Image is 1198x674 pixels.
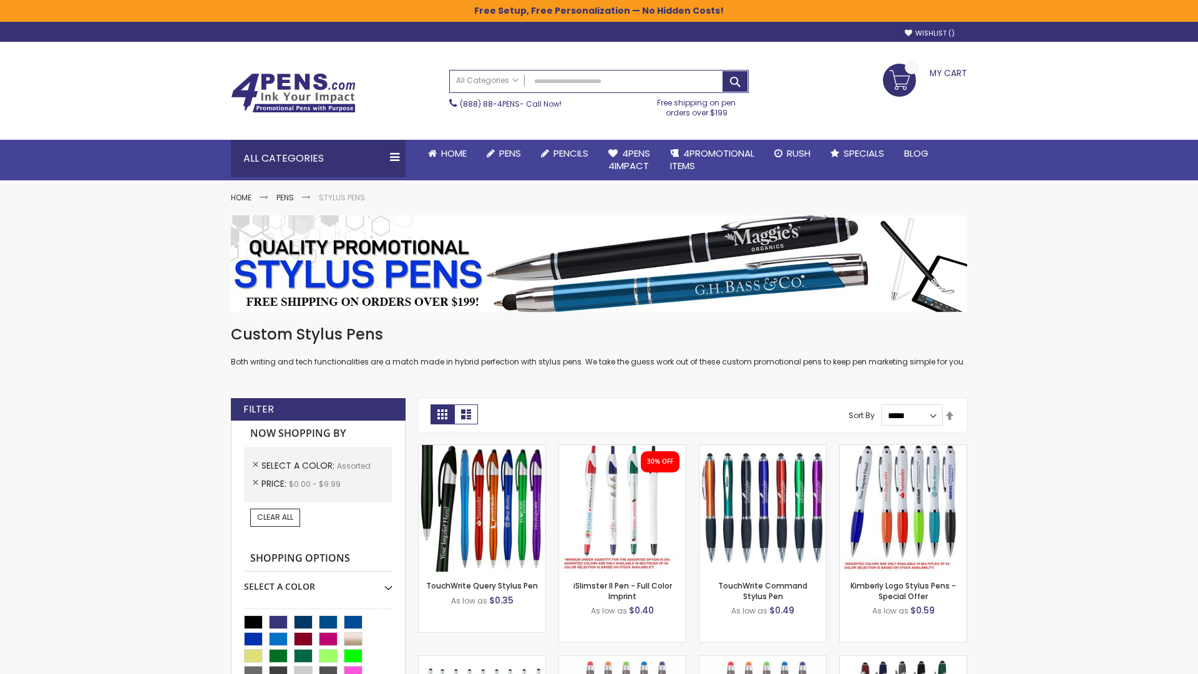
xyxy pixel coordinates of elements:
[559,655,686,666] a: Islander Softy Gel Pen with Stylus-Assorted
[244,421,392,447] strong: Now Shopping by
[231,215,967,312] img: Stylus Pens
[573,580,672,601] a: iSlimster II Pen - Full Color Imprint
[419,444,545,455] a: TouchWrite Query Stylus Pen-Assorted
[337,461,371,471] span: Assorted
[289,479,341,489] span: $0.00 - $9.99
[431,404,454,424] strong: Grid
[257,512,293,522] span: Clear All
[456,76,519,85] span: All Categories
[451,595,487,606] span: As low as
[894,140,938,167] a: Blog
[844,147,884,160] span: Specials
[261,459,337,472] span: Select A Color
[645,93,749,118] div: Free shipping on pen orders over $199
[660,140,764,180] a: 4PROMOTIONALITEMS
[699,445,826,572] img: TouchWrite Command Stylus Pen-Assorted
[250,509,300,526] a: Clear All
[261,477,289,490] span: Price
[598,140,660,180] a: 4Pens4impact
[450,71,525,91] a: All Categories
[419,445,545,572] img: TouchWrite Query Stylus Pen-Assorted
[629,604,654,617] span: $0.40
[276,192,294,203] a: Pens
[460,99,520,109] a: (888) 88-4PENS
[559,445,686,572] img: iSlimster II - Full Color-Assorted
[850,580,956,601] a: Kimberly Logo Stylus Pens - Special Offer
[426,580,538,591] a: TouchWrite Query Stylus Pen
[553,147,588,160] span: Pencils
[904,147,928,160] span: Blog
[840,444,967,455] a: Kimberly Logo Stylus Pens-Assorted
[910,604,935,617] span: $0.59
[244,572,392,593] div: Select A Color
[718,580,807,601] a: TouchWrite Command Stylus Pen
[231,192,251,203] a: Home
[787,147,811,160] span: Rush
[849,410,875,421] label: Sort By
[231,325,967,368] div: Both writing and tech functionalities are a match made in hybrid perfection with stylus pens. We ...
[319,192,365,203] strong: Stylus Pens
[699,444,826,455] a: TouchWrite Command Stylus Pen-Assorted
[489,594,514,607] span: $0.35
[460,99,562,109] span: - Call Now!
[872,605,908,616] span: As low as
[840,655,967,666] a: Custom Soft Touch® Metal Pens with Stylus-Assorted
[418,140,477,167] a: Home
[231,73,356,113] img: 4Pens Custom Pens and Promotional Products
[231,140,406,177] div: All Categories
[441,147,467,160] span: Home
[419,655,545,666] a: Stiletto Advertising Stylus Pens-Assorted
[477,140,531,167] a: Pens
[905,29,955,38] a: Wishlist
[764,140,821,167] a: Rush
[231,325,967,344] h1: Custom Stylus Pens
[840,445,967,572] img: Kimberly Logo Stylus Pens-Assorted
[608,147,650,172] span: 4Pens 4impact
[244,545,392,572] strong: Shopping Options
[731,605,767,616] span: As low as
[559,444,686,455] a: iSlimster II - Full Color-Assorted
[647,457,673,466] div: 30% OFF
[499,147,521,160] span: Pens
[531,140,598,167] a: Pencils
[670,147,754,172] span: 4PROMOTIONAL ITEMS
[699,655,826,666] a: Islander Softy Gel with Stylus - ColorJet Imprint-Assorted
[769,604,794,617] span: $0.49
[243,403,274,416] strong: Filter
[591,605,627,616] span: As low as
[821,140,894,167] a: Specials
